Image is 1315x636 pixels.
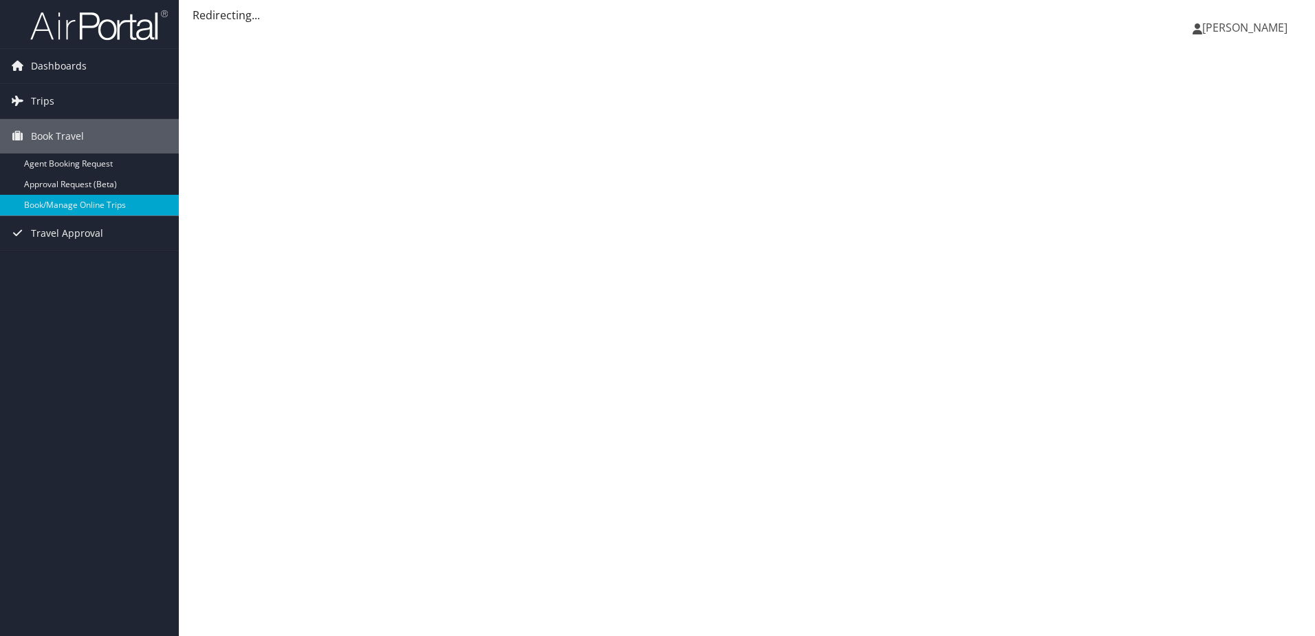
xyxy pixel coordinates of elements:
[31,49,87,83] span: Dashboards
[30,9,168,41] img: airportal-logo.png
[31,216,103,251] span: Travel Approval
[193,7,1301,23] div: Redirecting...
[1202,20,1287,35] span: [PERSON_NAME]
[1193,7,1301,48] a: [PERSON_NAME]
[31,119,84,153] span: Book Travel
[31,84,54,118] span: Trips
